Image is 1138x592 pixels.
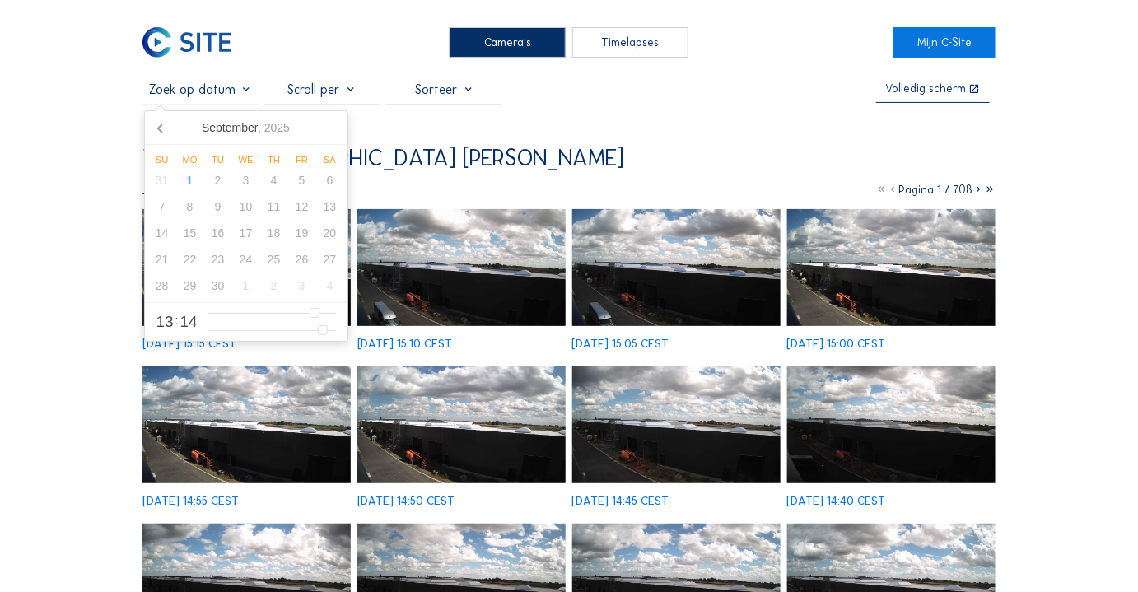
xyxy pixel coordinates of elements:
a: C-SITE Logo [142,27,245,57]
div: 29 [176,273,204,299]
span: Pagina 1 / 708 [898,183,972,197]
i: 2025 [264,121,290,134]
div: 14 [148,220,176,246]
a: Mijn C-Site [893,27,996,57]
div: 28 [148,273,176,299]
div: 19 [288,220,316,246]
div: [DATE] 15:10 CEST [357,338,453,350]
img: image_52920964 [572,366,781,484]
div: [DATE] 15:15 CEST [142,338,236,350]
div: 5 [288,167,316,193]
div: 1 [232,273,260,299]
div: 22 [176,246,204,273]
img: image_52921255 [142,366,352,484]
div: 16 [204,220,232,246]
div: Th [260,155,288,165]
div: [DATE] 15:05 CEST [572,338,669,350]
span: 13 [156,314,174,329]
div: 10 [232,193,260,220]
img: image_52921115 [357,366,567,484]
div: 30 [204,273,232,299]
div: Sa [316,155,344,165]
div: [DATE] 14:50 CEST [357,496,455,507]
div: 6 [316,167,344,193]
div: 3 [232,167,260,193]
div: 20 [316,220,344,246]
div: 11 [260,193,288,220]
div: Camera 1 [142,179,264,196]
div: Vulsteke / [GEOGRAPHIC_DATA] [PERSON_NAME] [142,146,625,169]
div: 18 [260,220,288,246]
div: 2 [204,167,232,193]
div: Camera's [450,27,566,57]
div: 3 [288,273,316,299]
div: 8 [176,193,204,220]
img: image_52921383 [787,209,996,327]
div: 17 [232,220,260,246]
div: [DATE] 14:55 CEST [142,496,239,507]
div: 4 [316,273,344,299]
div: [DATE] 14:45 CEST [572,496,669,507]
div: 9 [204,193,232,220]
div: 24 [232,246,260,273]
div: 27 [316,246,344,273]
div: 23 [204,246,232,273]
div: 31 [148,167,176,193]
div: [DATE] 14:40 CEST [787,496,886,507]
span: 14 [180,314,198,329]
img: image_52921784 [142,209,352,327]
div: 2 [260,273,288,299]
div: 15 [176,220,204,246]
span: : [175,315,179,326]
img: image_52920846 [787,366,996,484]
div: Su [148,155,176,165]
img: image_52921510 [572,209,781,327]
div: Volledig scherm [885,83,966,96]
input: Zoek op datum 󰅀 [142,82,259,97]
img: image_52921645 [357,209,567,327]
div: 25 [260,246,288,273]
div: We [232,155,260,165]
img: C-SITE Logo [142,27,231,57]
div: 7 [148,193,176,220]
div: September, [195,114,296,141]
div: 26 [288,246,316,273]
div: Tu [204,155,232,165]
div: 1 [176,167,204,193]
div: Timelapses [572,27,688,57]
div: Mo [176,155,204,165]
div: 12 [288,193,316,220]
div: 21 [148,246,176,273]
div: [DATE] 15:00 CEST [787,338,886,350]
div: 4 [260,167,288,193]
div: Fr [288,155,316,165]
div: 13 [316,193,344,220]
